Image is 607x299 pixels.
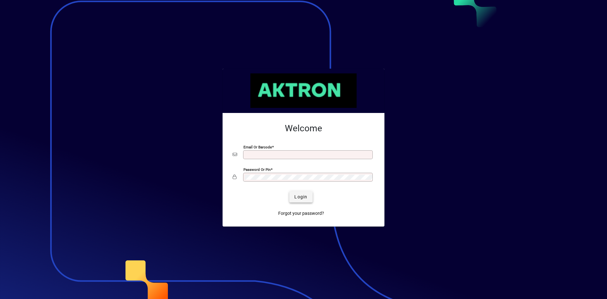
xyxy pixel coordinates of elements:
span: Login [294,194,307,200]
span: Forgot your password? [278,210,324,217]
a: Forgot your password? [276,208,327,219]
mat-label: Password or Pin [243,167,271,172]
h2: Welcome [233,123,374,134]
button: Login [289,191,312,202]
mat-label: Email or Barcode [243,145,272,149]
